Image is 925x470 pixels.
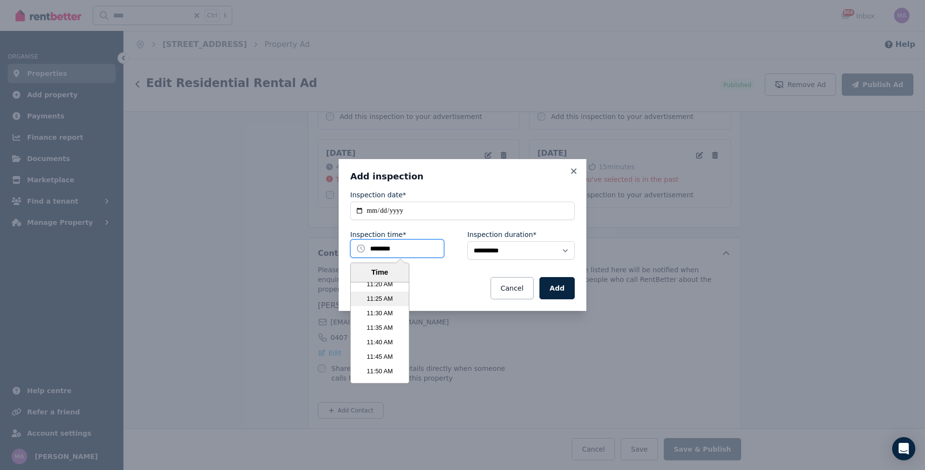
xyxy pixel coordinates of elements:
[351,335,409,350] li: 11:40 AM
[491,277,534,299] button: Cancel
[350,171,575,182] h3: Add inspection
[350,190,406,200] label: Inspection date*
[539,277,575,299] button: Add
[351,306,409,321] li: 11:30 AM
[351,379,409,393] li: 11:55 AM
[892,437,915,460] div: Open Intercom Messenger
[350,230,406,239] label: Inspection time*
[351,364,409,379] li: 11:50 AM
[351,350,409,364] li: 11:45 AM
[351,321,409,335] li: 11:35 AM
[351,292,409,306] li: 11:25 AM
[351,282,409,383] ul: Time
[351,277,409,292] li: 11:20 AM
[353,267,406,278] div: Time
[467,230,537,239] label: Inspection duration*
